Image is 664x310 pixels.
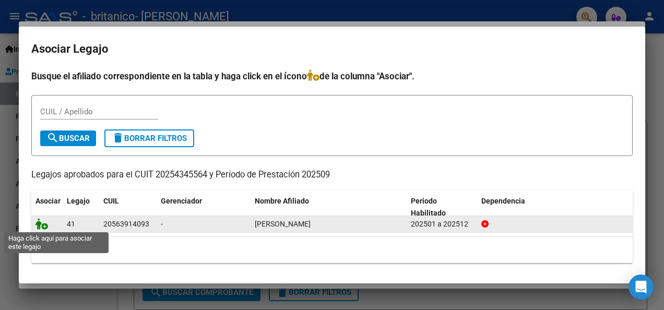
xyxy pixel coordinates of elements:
span: Periodo Habilitado [411,197,446,217]
datatable-header-cell: Dependencia [477,190,633,224]
span: VITULLO LUCIANO [255,220,311,228]
span: CUIL [103,197,119,205]
span: Nombre Afiliado [255,197,309,205]
div: Open Intercom Messenger [629,275,654,300]
div: 20563914093 [103,218,149,230]
span: - [161,220,163,228]
h4: Busque el afiliado correspondiente en la tabla y haga click en el ícono de la columna "Asociar". [31,69,633,83]
h2: Asociar Legajo [31,39,633,59]
datatable-header-cell: CUIL [99,190,157,224]
p: Legajos aprobados para el CUIT 20254345564 y Período de Prestación 202509 [31,169,633,182]
datatable-header-cell: Legajo [63,190,99,224]
span: Buscar [46,134,90,143]
mat-icon: delete [112,132,124,144]
div: 202501 a 202512 [411,218,473,230]
span: Legajo [67,197,90,205]
datatable-header-cell: Periodo Habilitado [407,190,477,224]
datatable-header-cell: Nombre Afiliado [251,190,407,224]
mat-icon: search [46,132,59,144]
span: Gerenciador [161,197,202,205]
span: Asociar [35,197,61,205]
span: Borrar Filtros [112,134,187,143]
button: Borrar Filtros [104,129,194,147]
datatable-header-cell: Gerenciador [157,190,251,224]
span: 41 [67,220,75,228]
datatable-header-cell: Asociar [31,190,63,224]
span: Dependencia [481,197,525,205]
button: Buscar [40,130,96,146]
div: 1 registros [31,237,633,263]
